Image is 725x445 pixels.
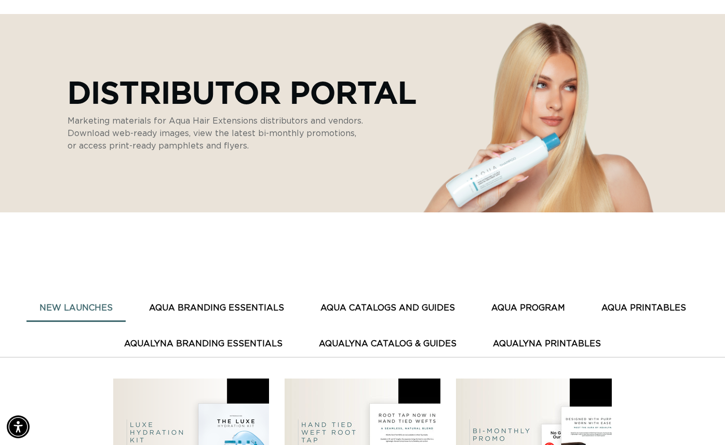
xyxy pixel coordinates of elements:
[26,295,126,321] button: New Launches
[478,295,578,321] button: AQUA PROGRAM
[480,331,614,357] button: AquaLyna Printables
[68,115,364,152] p: Marketing materials for Aqua Hair Extensions distributors and vendors. Download web-ready images,...
[307,295,468,321] button: AQUA CATALOGS AND GUIDES
[588,295,699,321] button: AQUA PRINTABLES
[111,331,296,357] button: AquaLyna Branding Essentials
[136,295,297,321] button: AQUA BRANDING ESSENTIALS
[306,331,469,357] button: AquaLyna Catalog & Guides
[68,74,417,110] p: Distributor Portal
[7,415,30,438] div: Accessibility Menu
